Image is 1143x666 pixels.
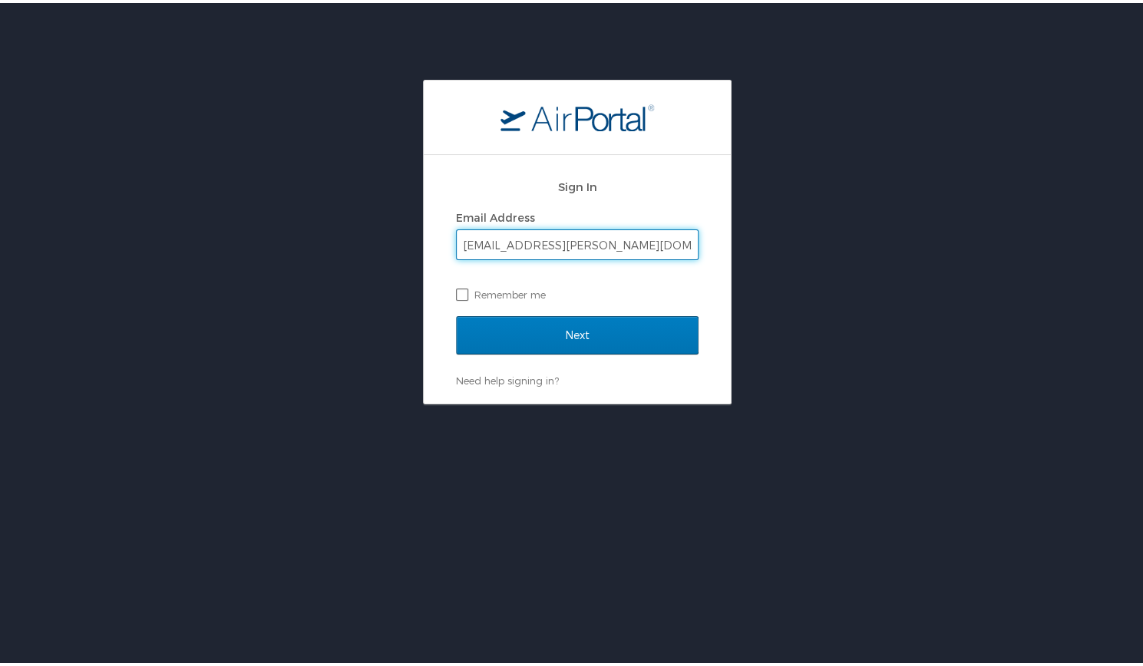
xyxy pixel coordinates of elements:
[456,280,699,303] label: Remember me
[456,313,699,351] input: Next
[456,175,699,193] h2: Sign In
[500,101,654,128] img: logo
[456,208,535,221] label: Email Address
[456,371,559,384] a: Need help signing in?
